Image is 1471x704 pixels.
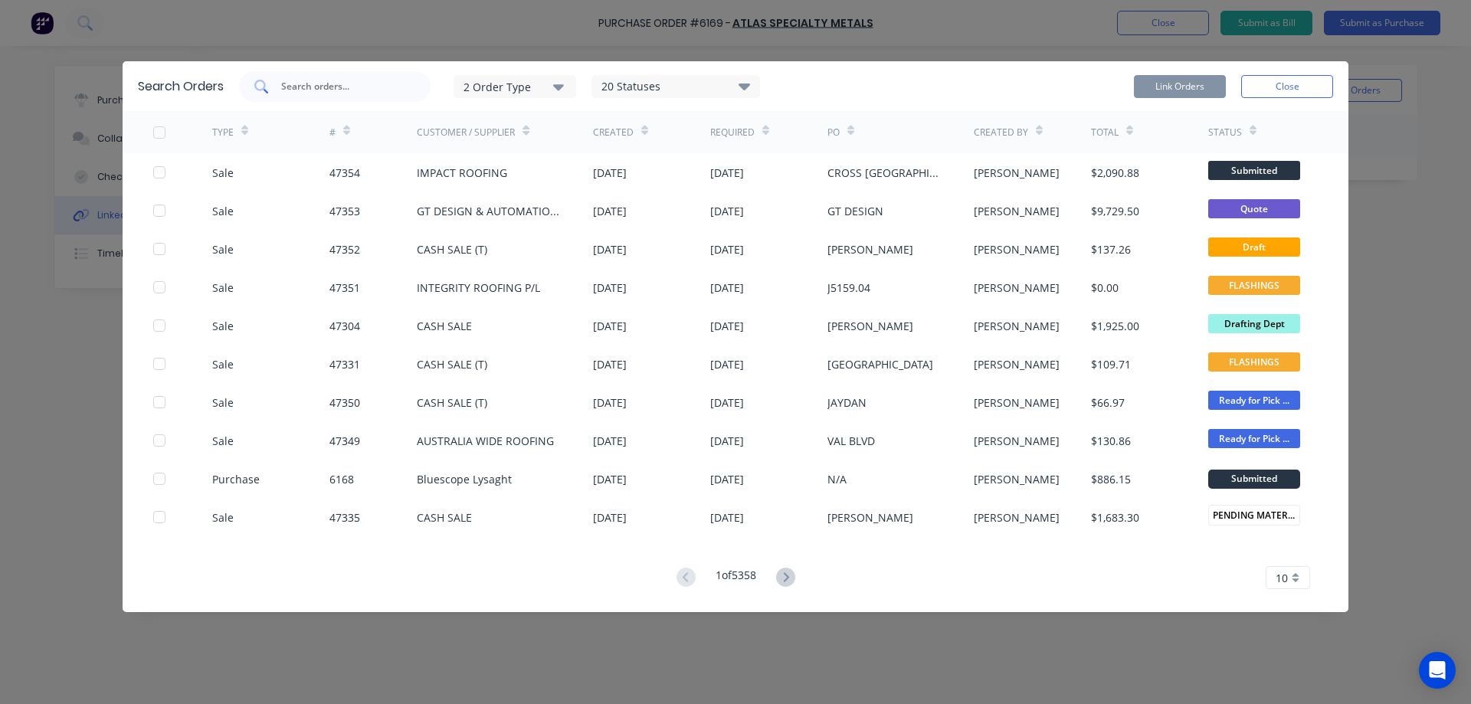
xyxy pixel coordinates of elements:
[212,509,234,526] div: Sale
[974,203,1060,219] div: [PERSON_NAME]
[710,165,744,181] div: [DATE]
[1208,199,1300,218] span: Quote
[329,318,360,334] div: 47304
[593,280,627,296] div: [DATE]
[974,356,1060,372] div: [PERSON_NAME]
[1091,509,1139,526] div: $1,683.30
[974,471,1060,487] div: [PERSON_NAME]
[593,471,627,487] div: [DATE]
[827,509,913,526] div: [PERSON_NAME]
[710,280,744,296] div: [DATE]
[329,165,360,181] div: 47354
[827,241,913,257] div: [PERSON_NAME]
[1208,429,1300,448] span: Ready for Pick ...
[1208,161,1300,180] span: Submitted
[593,356,627,372] div: [DATE]
[464,78,566,94] div: 2 Order Type
[417,433,554,449] div: AUSTRALIA WIDE ROOFING
[417,241,487,257] div: CASH SALE (T)
[1091,280,1119,296] div: $0.00
[593,433,627,449] div: [DATE]
[1091,395,1125,411] div: $66.97
[329,280,360,296] div: 47351
[827,280,870,296] div: J5159.04
[329,509,360,526] div: 47335
[710,241,744,257] div: [DATE]
[417,126,515,139] div: Customer / Supplier
[593,318,627,334] div: [DATE]
[1276,570,1288,586] span: 10
[1091,126,1119,139] div: Total
[329,126,336,139] div: #
[1091,471,1131,487] div: $886.15
[417,280,540,296] div: INTEGRITY ROOFING P/L
[329,241,360,257] div: 47352
[1091,241,1131,257] div: $137.26
[212,203,234,219] div: Sale
[212,433,234,449] div: Sale
[1091,433,1131,449] div: $130.86
[212,165,234,181] div: Sale
[1208,352,1300,372] span: FLASHINGS
[592,78,759,95] div: 20 Statuses
[827,471,847,487] div: N/A
[212,126,234,139] div: TYPE
[329,433,360,449] div: 47349
[212,280,234,296] div: Sale
[593,241,627,257] div: [DATE]
[974,395,1060,411] div: [PERSON_NAME]
[329,203,360,219] div: 47353
[710,433,744,449] div: [DATE]
[212,241,234,257] div: Sale
[710,126,755,139] div: Required
[1208,391,1300,410] span: Ready for Pick ...
[417,203,562,219] div: GT DESIGN & AUTOMATION SOLUTIONS
[1208,505,1300,526] span: PENDING MATERIA...
[710,203,744,219] div: [DATE]
[593,126,634,139] div: Created
[417,318,472,334] div: CASH SALE
[827,395,867,411] div: JAYDAN
[212,471,260,487] div: Purchase
[593,509,627,526] div: [DATE]
[417,165,507,181] div: IMPACT ROOFING
[417,395,487,411] div: CASH SALE (T)
[1091,356,1131,372] div: $109.71
[710,318,744,334] div: [DATE]
[710,471,744,487] div: [DATE]
[1208,314,1300,333] span: Drafting Dept
[827,356,933,372] div: [GEOGRAPHIC_DATA]
[710,356,744,372] div: [DATE]
[593,395,627,411] div: [DATE]
[417,356,487,372] div: CASH SALE (T)
[827,165,943,181] div: CROSS [GEOGRAPHIC_DATA]
[1419,652,1456,689] div: Open Intercom Messenger
[710,509,744,526] div: [DATE]
[974,433,1060,449] div: [PERSON_NAME]
[827,203,883,219] div: GT DESIGN
[974,280,1060,296] div: [PERSON_NAME]
[329,471,354,487] div: 6168
[974,318,1060,334] div: [PERSON_NAME]
[1208,276,1300,295] span: FLASHINGS
[1241,75,1333,98] button: Close
[1091,203,1139,219] div: $9,729.50
[454,75,576,98] button: 2 Order Type
[974,509,1060,526] div: [PERSON_NAME]
[710,395,744,411] div: [DATE]
[280,79,407,94] input: Search orders...
[827,318,913,334] div: [PERSON_NAME]
[212,395,234,411] div: Sale
[1091,318,1139,334] div: $1,925.00
[716,567,756,589] div: 1 of 5358
[593,165,627,181] div: [DATE]
[329,395,360,411] div: 47350
[212,356,234,372] div: Sale
[329,356,360,372] div: 47331
[974,126,1028,139] div: Created By
[1208,237,1300,257] span: Draft
[974,241,1060,257] div: [PERSON_NAME]
[827,126,840,139] div: PO
[417,471,512,487] div: Bluescope Lysaght
[1208,470,1300,489] div: Submitted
